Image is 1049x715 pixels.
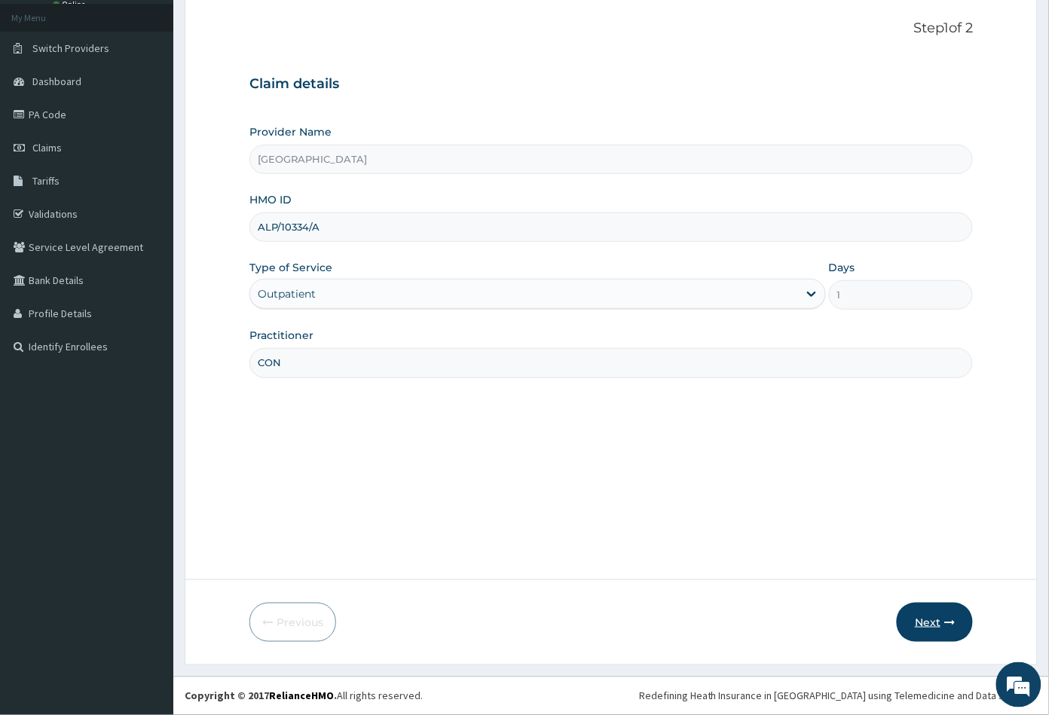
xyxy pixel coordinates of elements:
[185,689,337,703] strong: Copyright © 2017 .
[32,41,109,55] span: Switch Providers
[269,689,334,703] a: RelianceHMO
[28,75,61,113] img: d_794563401_company_1708531726252_794563401
[249,603,336,642] button: Previous
[249,348,974,377] input: Enter Name
[897,603,973,642] button: Next
[829,260,855,275] label: Days
[249,192,292,207] label: HMO ID
[247,8,283,44] div: Minimize live chat window
[249,328,313,343] label: Practitioner
[249,260,332,275] label: Type of Service
[32,75,81,88] span: Dashboard
[249,212,974,242] input: Enter HMO ID
[78,84,253,104] div: Chat with us now
[249,76,974,93] h3: Claim details
[249,124,332,139] label: Provider Name
[87,190,208,342] span: We're online!
[8,411,287,464] textarea: Type your message and hit 'Enter'
[249,20,974,37] p: Step 1 of 2
[258,286,316,301] div: Outpatient
[32,174,60,188] span: Tariffs
[173,677,1049,715] footer: All rights reserved.
[639,689,1038,704] div: Redefining Heath Insurance in [GEOGRAPHIC_DATA] using Telemedicine and Data Science!
[32,141,62,154] span: Claims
